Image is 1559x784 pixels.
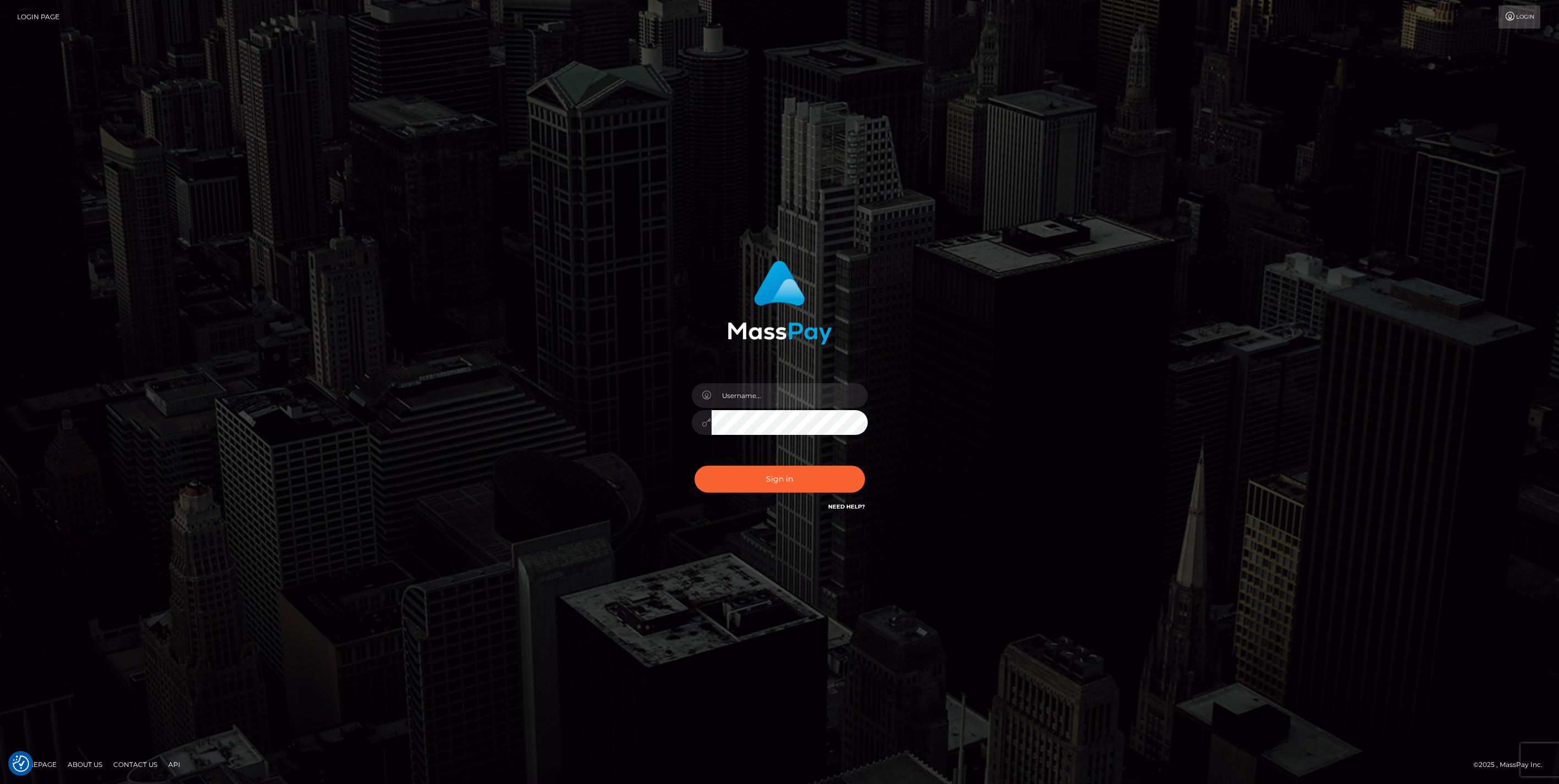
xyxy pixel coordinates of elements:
a: Login [1499,5,1540,29]
a: Contact Us [109,756,162,773]
button: Sign in [695,466,865,493]
a: API [164,756,185,773]
a: Homepage [12,756,61,773]
img: MassPay Login [728,261,832,345]
div: © 2025 , MassPay Inc. [1473,759,1551,771]
a: Login Page [17,5,59,29]
input: Username... [712,383,868,408]
a: Need Help? [828,503,865,510]
img: Revisit consent button [13,755,29,772]
button: Consent Preferences [13,755,29,772]
a: About Us [63,756,107,773]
